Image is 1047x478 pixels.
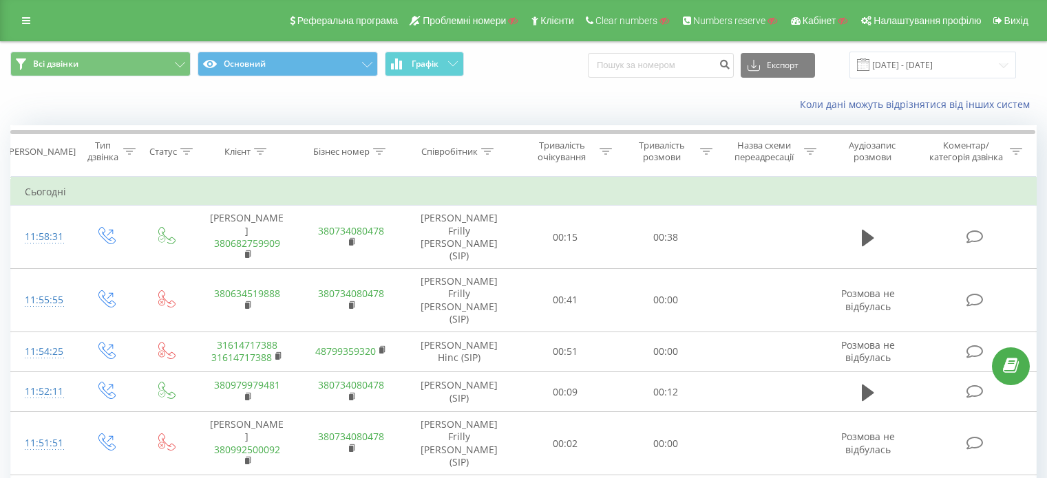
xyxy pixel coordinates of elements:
[149,146,177,157] div: Статус
[403,206,516,269] td: [PERSON_NAME] Frilly [PERSON_NAME] (SIP)
[874,15,981,26] span: Налаштування профілю
[318,287,384,300] a: 380734080478
[217,338,277,351] a: 31614717388
[318,378,384,391] a: 380734080478
[615,372,715,412] td: 00:12
[318,430,384,443] a: 380734080478
[211,351,272,364] a: 31614717388
[10,52,191,76] button: Всі дзвінки
[423,15,506,26] span: Проблемні номери
[841,338,895,364] span: Розмова не відбулась
[33,58,78,69] span: Всі дзвінки
[841,430,895,455] span: Розмова не відбулась
[803,15,836,26] span: Кабінет
[1004,15,1028,26] span: Вихід
[595,15,657,26] span: Clear numbers
[25,430,61,457] div: 11:51:51
[25,378,61,405] div: 11:52:11
[615,412,715,475] td: 00:00
[297,15,399,26] span: Реферальна програма
[516,206,615,269] td: 00:15
[214,378,280,391] a: 380979979481
[693,15,765,26] span: Numbers reserve
[224,146,251,157] div: Клієнт
[516,269,615,332] td: 00:41
[195,206,299,269] td: [PERSON_NAME]
[214,443,280,456] a: 380992500092
[800,98,1037,111] a: Коли дані можуть відрізнятися вiд інших систем
[87,140,119,163] div: Тип дзвінка
[516,412,615,475] td: 00:02
[25,287,61,314] div: 11:55:55
[615,269,715,332] td: 00:00
[198,52,378,76] button: Основний
[25,224,61,250] div: 11:58:31
[25,338,61,365] div: 11:54:25
[926,140,1006,163] div: Коментар/категорія дзвінка
[588,53,734,78] input: Пошук за номером
[421,146,478,157] div: Співробітник
[403,332,516,371] td: [PERSON_NAME] Hinc (SIP)
[841,287,895,312] span: Розмова не відбулась
[214,237,280,250] a: 380682759909
[403,269,516,332] td: [PERSON_NAME] Frilly [PERSON_NAME] (SIP)
[195,412,299,475] td: [PERSON_NAME]
[832,140,913,163] div: Аудіозапис розмови
[516,372,615,412] td: 00:09
[313,146,370,157] div: Бізнес номер
[11,178,1037,206] td: Сьогодні
[315,345,376,358] a: 48799359320
[516,332,615,371] td: 00:51
[403,412,516,475] td: [PERSON_NAME] Frilly [PERSON_NAME] (SIP)
[628,140,697,163] div: Тривалість розмови
[741,53,815,78] button: Експорт
[318,224,384,237] a: 380734080478
[412,59,438,69] span: Графік
[615,206,715,269] td: 00:38
[385,52,464,76] button: Графік
[540,15,574,26] span: Клієнти
[528,140,597,163] div: Тривалість очікування
[6,146,76,157] div: [PERSON_NAME]
[403,372,516,412] td: [PERSON_NAME] (SIP)
[728,140,801,163] div: Назва схеми переадресації
[615,332,715,371] td: 00:00
[214,287,280,300] a: 380634519888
